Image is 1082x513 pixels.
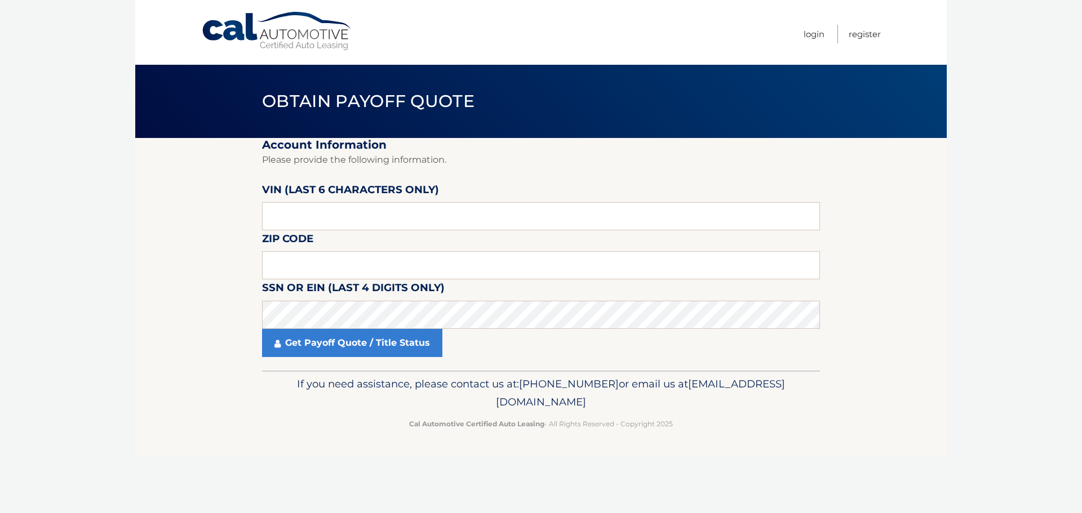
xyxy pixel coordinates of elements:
label: SSN or EIN (last 4 digits only) [262,279,445,300]
a: Register [849,25,881,43]
p: Please provide the following information. [262,152,820,168]
a: Login [804,25,824,43]
p: - All Rights Reserved - Copyright 2025 [269,418,813,430]
strong: Cal Automotive Certified Auto Leasing [409,420,544,428]
span: Obtain Payoff Quote [262,91,475,111]
span: [PHONE_NUMBER] [519,377,619,390]
h2: Account Information [262,138,820,152]
label: VIN (last 6 characters only) [262,181,439,202]
p: If you need assistance, please contact us at: or email us at [269,375,813,411]
a: Cal Automotive [201,11,353,51]
a: Get Payoff Quote / Title Status [262,329,442,357]
label: Zip Code [262,230,313,251]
